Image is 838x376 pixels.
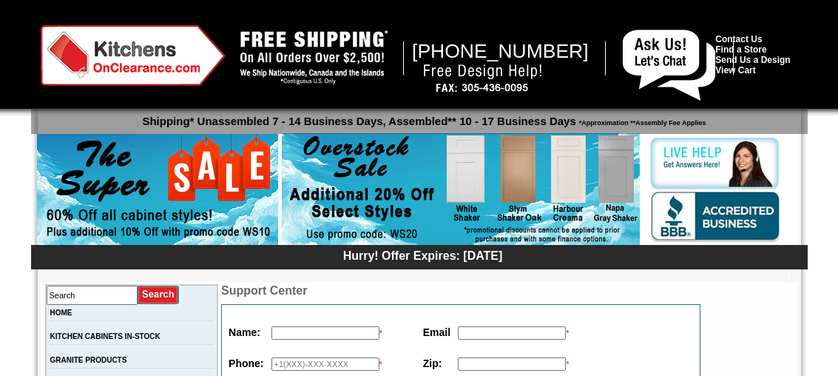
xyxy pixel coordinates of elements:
input: +1(XXX)-XXX-XXXX [271,357,379,371]
div: Hurry! Offer Expires: [DATE] [38,247,808,263]
span: *Approximation **Assembly Fee Applies [576,115,706,127]
a: KITCHEN CABINETS IN-STOCK [50,332,160,340]
strong: Zip: [423,357,442,369]
strong: Email [423,326,450,338]
p: Shipping* Unassembled 7 - 14 Business Days, Assembled** 10 - 17 Business Days [38,108,808,127]
a: Send Us a Design [715,55,790,65]
strong: Name: [229,326,260,338]
a: View Cart [715,65,755,75]
input: Submit [138,285,180,305]
a: GRANITE PRODUCTS [50,356,127,364]
img: Kitchens on Clearance Logo [41,25,226,86]
a: Find a Store [715,44,766,55]
a: Contact Us [715,34,762,44]
td: Support Center [221,284,700,298]
strong: Phone: [229,357,263,369]
a: HOME [50,309,72,317]
span: [PHONE_NUMBER] [412,40,589,62]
